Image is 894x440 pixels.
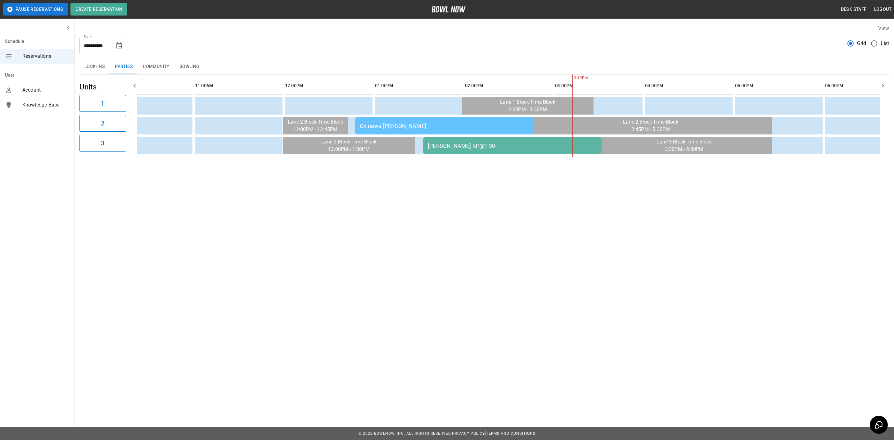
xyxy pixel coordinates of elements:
th: 10:00AM [105,77,192,95]
button: Community [138,59,174,74]
span: Reservations [22,52,70,60]
button: Pause Reservations [3,3,68,16]
span: Account [22,86,70,94]
h6: 3 [101,138,104,148]
button: Desk Staff [838,4,869,15]
button: Bowling [174,59,205,74]
a: Terms and Conditions [486,431,535,436]
div: [PERSON_NAME] KP@1:30 [428,143,597,149]
button: 2 [79,115,126,132]
span: © 2022 BowlNow, Inc. All Rights Reserved. [359,431,452,436]
span: Knowledge Base [22,101,70,109]
label: View [878,25,889,31]
span: 3:12PM [572,75,574,81]
th: 11:00AM [195,77,282,95]
h5: Units [79,82,126,92]
a: Privacy Policy [452,431,485,436]
h6: 2 [101,118,104,128]
div: inventory tabs [79,59,889,74]
h6: 1 [101,98,104,108]
button: Lock-ins [79,59,110,74]
button: Create Reservation [70,3,127,16]
span: List [881,40,889,47]
button: 3 [79,135,126,152]
div: Okinawa [PERSON_NAME] [360,123,529,129]
button: Choose date, selected date is Sep 14, 2025 [113,39,125,52]
span: Grid [857,40,866,47]
button: Parties [110,59,138,74]
th: 12:00PM [285,77,372,95]
img: logo [431,6,466,12]
button: Logout [872,4,894,15]
button: 1 [79,95,126,112]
